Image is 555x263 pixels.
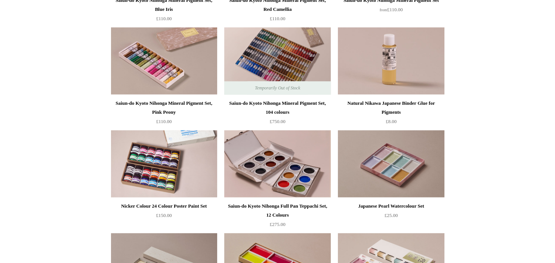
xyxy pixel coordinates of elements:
a: Saiun-do Kyoto Nihonga Mineral Pigment Set, Pink Peony Saiun-do Kyoto Nihonga Mineral Pigment Set... [111,27,217,95]
span: £110.00 [270,16,286,21]
a: Japanese Pearl Watercolour Set Japanese Pearl Watercolour Set [338,130,444,198]
span: from [380,8,387,12]
img: Natural Nikawa Japanese Binder Glue for Pigments [338,27,444,95]
span: £8.00 [386,119,397,124]
a: Nicker Colour 24 Colour Poster Paint Set Nicker Colour 24 Colour Poster Paint Set [111,130,217,198]
a: Saiun-do Kyoto Nihonga Mineral Pigment Set, 104 colours Saiun-do Kyoto Nihonga Mineral Pigment Se... [224,27,330,95]
img: Saiun-do Kyoto Nihonga Mineral Pigment Set, 104 colours [224,27,330,95]
a: Japanese Pearl Watercolour Set £25.00 [338,202,444,232]
span: £275.00 [269,221,285,227]
div: Saiun-do Kyoto Nihonga Full Pan Teppachi Set, 12 Colours [226,202,329,220]
span: £110.00 [380,7,403,12]
a: Saiun-do Kyoto Nihonga Full Pan Teppachi Set, 12 Colours £275.00 [224,202,330,232]
img: Saiun-do Kyoto Nihonga Mineral Pigment Set, Pink Peony [111,27,217,95]
img: Nicker Colour 24 Colour Poster Paint Set [111,130,217,198]
img: Japanese Pearl Watercolour Set [338,130,444,198]
a: Natural Nikawa Japanese Binder Glue for Pigments £8.00 [338,99,444,129]
img: Saiun-do Kyoto Nihonga Full Pan Teppachi Set, 12 Colours [224,130,330,198]
span: £110.00 [156,16,172,21]
span: £750.00 [269,119,285,124]
div: Saiun-do Kyoto Nihonga Mineral Pigment Set, Pink Peony [113,99,215,117]
span: £110.00 [156,119,172,124]
div: Nicker Colour 24 Colour Poster Paint Set [113,202,215,211]
a: Nicker Colour 24 Colour Poster Paint Set £150.00 [111,202,217,232]
a: Natural Nikawa Japanese Binder Glue for Pigments Natural Nikawa Japanese Binder Glue for Pigments [338,27,444,95]
a: Saiun-do Kyoto Nihonga Mineral Pigment Set, Pink Peony £110.00 [111,99,217,129]
span: £25.00 [385,212,398,218]
div: Japanese Pearl Watercolour Set [340,202,442,211]
a: Saiun-do Kyoto Nihonga Full Pan Teppachi Set, 12 Colours Saiun-do Kyoto Nihonga Full Pan Teppachi... [224,130,330,198]
div: Saiun-do Kyoto Nihonga Mineral Pigment Set, 104 colours [226,99,329,117]
a: Saiun-do Kyoto Nihonga Mineral Pigment Set, 104 colours £750.00 [224,99,330,129]
div: Natural Nikawa Japanese Binder Glue for Pigments [340,99,442,117]
span: £150.00 [156,212,172,218]
span: Temporarily Out of Stock [247,81,308,95]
